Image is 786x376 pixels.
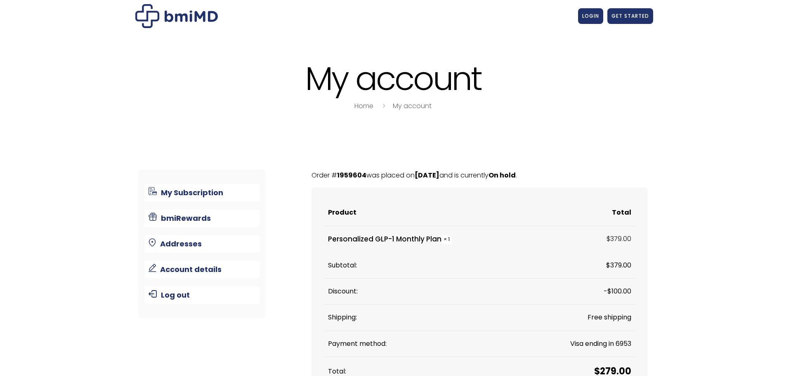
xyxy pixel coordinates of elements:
[607,234,610,244] span: $
[354,101,373,111] a: Home
[607,286,631,296] span: 100.00
[528,331,635,357] td: Visa ending in 6953
[138,170,266,318] nav: Account pages
[144,261,260,278] a: Account details
[607,8,653,24] a: GET STARTED
[133,61,653,96] h1: My account
[144,286,260,304] a: Log out
[489,170,516,180] mark: On hold
[324,253,528,279] th: Subtotal:
[324,226,528,253] td: Personalized GLP-1 Monthly Plan
[441,235,452,244] strong: × 1
[606,260,631,270] span: 379.00
[144,235,260,253] a: Addresses
[578,8,603,24] a: LOGIN
[312,170,648,181] p: Order # was placed on and is currently .
[415,170,439,180] mark: [DATE]
[611,12,649,19] span: GET STARTED
[135,4,218,28] img: My account
[607,234,631,244] bdi: 379.00
[144,184,260,201] a: My Subscription
[528,279,635,305] td: -
[324,305,528,331] th: Shipping:
[528,200,635,226] th: Total
[144,210,260,227] a: bmiRewards
[324,200,528,226] th: Product
[528,305,635,331] td: Free shipping
[393,101,432,111] a: My account
[379,101,388,111] i: breadcrumbs separator
[606,260,610,270] span: $
[337,170,366,180] mark: 1959604
[324,279,528,305] th: Discount:
[607,286,611,296] span: $
[324,331,528,357] th: Payment method:
[582,12,599,19] span: LOGIN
